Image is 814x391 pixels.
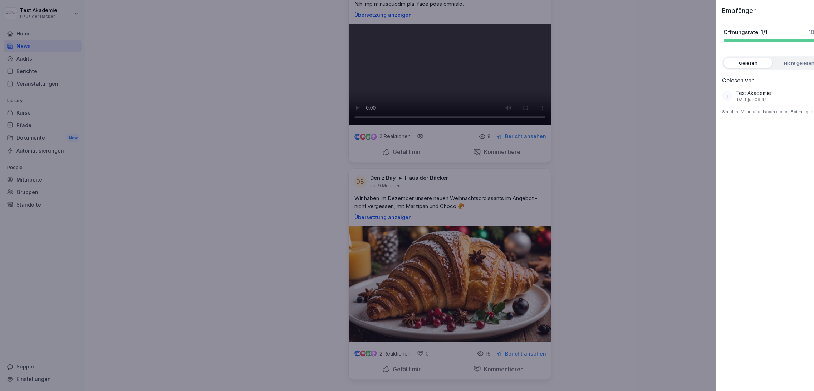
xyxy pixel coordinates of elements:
[736,89,771,97] p: Test Akademie
[736,97,767,103] p: 2. September 2025 um 09:44
[724,29,768,36] p: Öffnungsrate: 1/1
[722,77,755,84] p: Gelesen von
[724,58,772,68] label: Gelesen
[722,91,732,101] div: T
[722,6,756,15] p: Empfänger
